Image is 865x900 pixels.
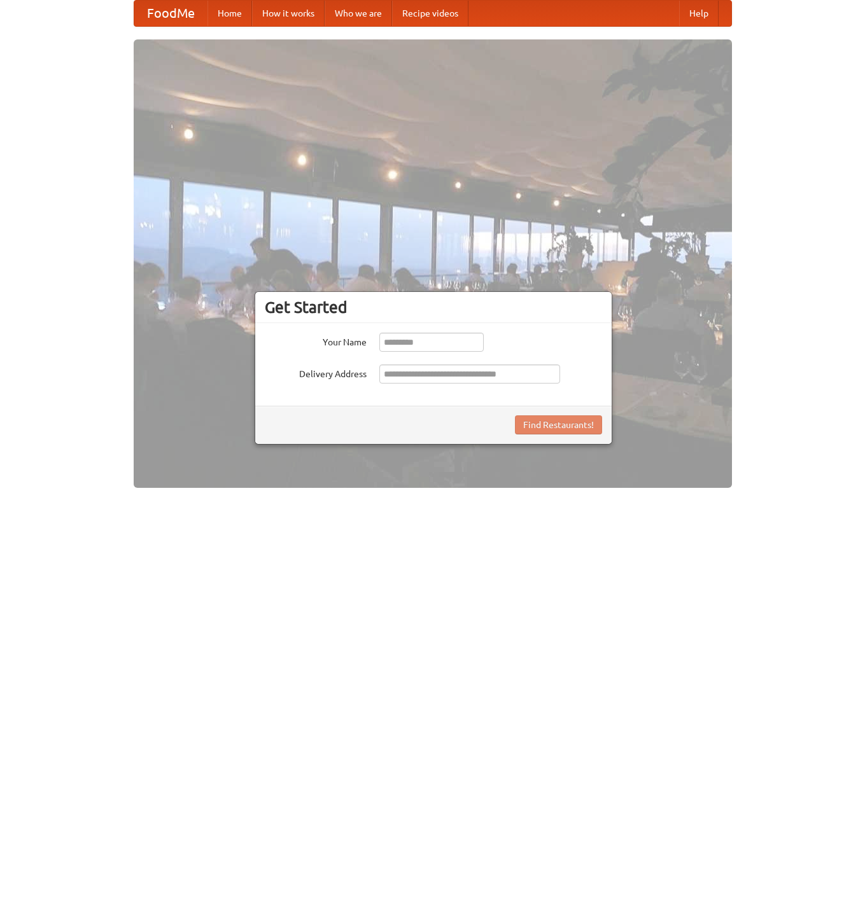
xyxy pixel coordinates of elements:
[392,1,468,26] a: Recipe videos
[265,298,602,317] h3: Get Started
[679,1,719,26] a: Help
[325,1,392,26] a: Who we are
[265,333,367,349] label: Your Name
[134,1,207,26] a: FoodMe
[207,1,252,26] a: Home
[252,1,325,26] a: How it works
[265,364,367,380] label: Delivery Address
[515,415,602,434] button: Find Restaurants!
